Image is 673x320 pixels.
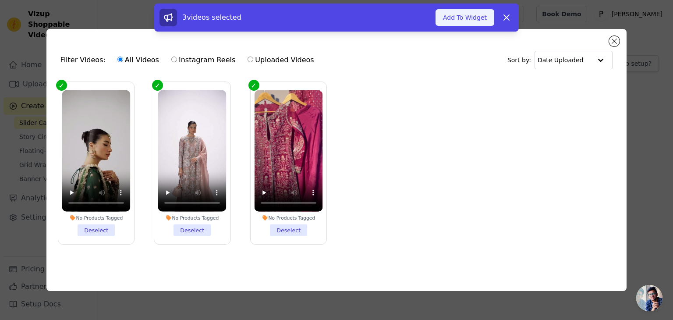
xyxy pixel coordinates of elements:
a: Open chat [636,285,662,311]
label: Uploaded Videos [247,54,314,66]
button: Close modal [609,36,620,46]
button: Add To Widget [436,9,494,26]
div: Filter Videos: [60,50,319,70]
div: Sort by: [507,51,613,69]
span: 3 videos selected [182,13,241,21]
div: No Products Tagged [254,215,322,221]
div: No Products Tagged [62,215,130,221]
div: No Products Tagged [158,215,227,221]
label: All Videos [117,54,159,66]
label: Instagram Reels [171,54,236,66]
